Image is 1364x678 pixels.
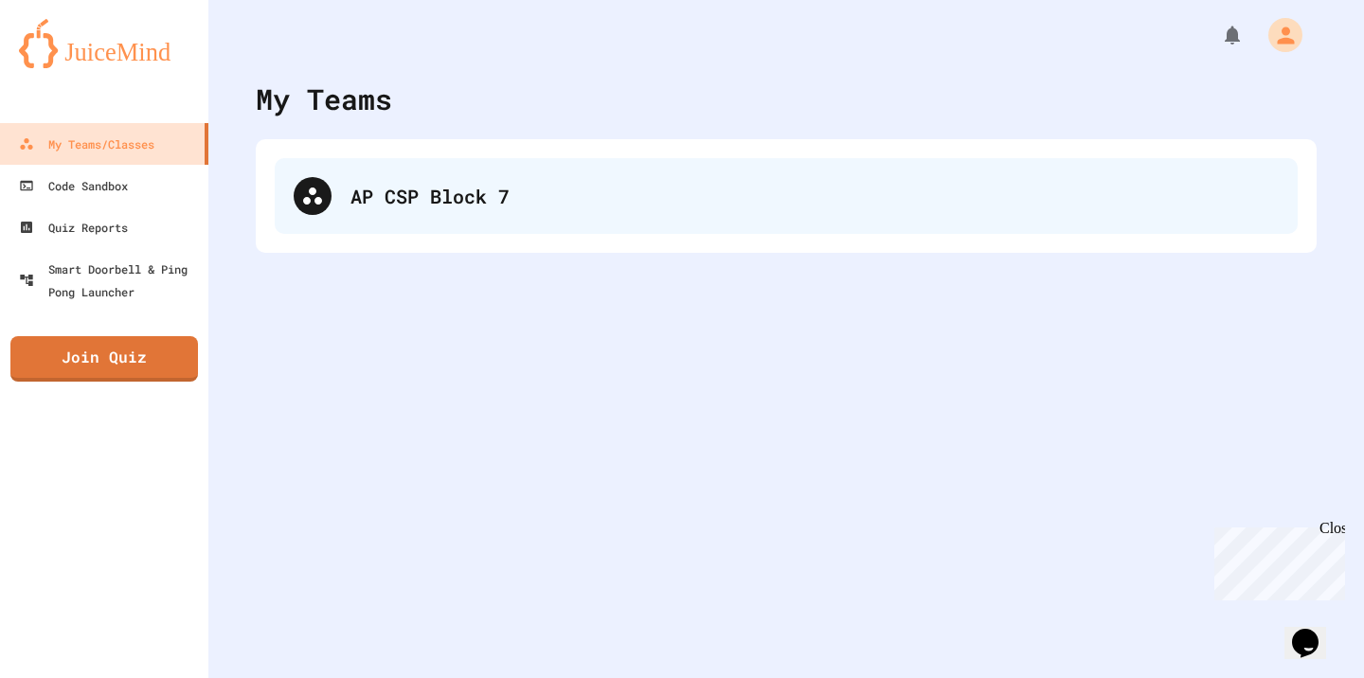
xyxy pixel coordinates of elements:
div: Quiz Reports [19,216,128,239]
div: My Account [1248,13,1307,57]
div: Smart Doorbell & Ping Pong Launcher [19,258,201,303]
div: My Teams [256,78,392,120]
iframe: chat widget [1284,602,1345,659]
a: Join Quiz [10,336,198,382]
div: My Teams/Classes [19,133,154,155]
div: My Notifications [1186,19,1248,51]
div: AP CSP Block 7 [350,182,1279,210]
div: Code Sandbox [19,174,128,197]
iframe: chat widget [1207,520,1345,600]
div: AP CSP Block 7 [275,158,1298,234]
img: logo-orange.svg [19,19,189,68]
div: Chat with us now!Close [8,8,131,120]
